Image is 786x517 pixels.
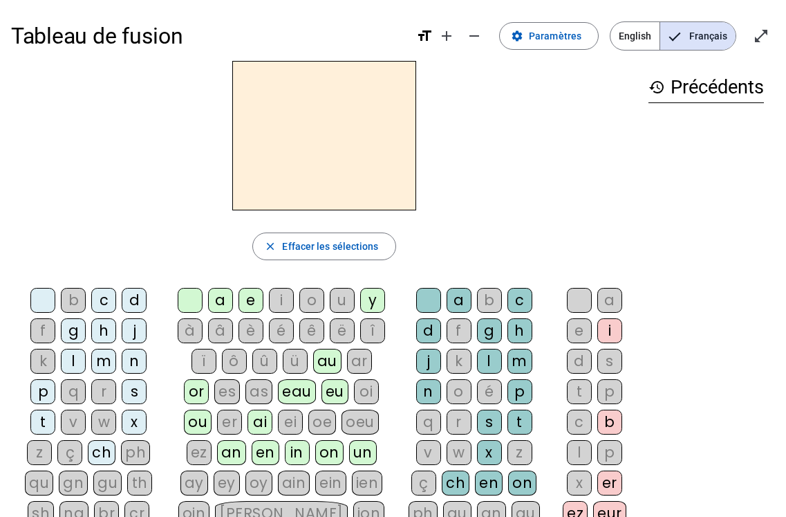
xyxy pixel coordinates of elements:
div: ein [315,471,346,496]
button: Augmenter la taille de la police [433,22,460,50]
div: x [567,471,592,496]
div: o [447,379,471,404]
div: î [360,318,385,343]
span: Français [660,22,736,50]
div: û [252,349,277,374]
div: c [507,288,532,313]
div: ü [283,349,308,374]
div: m [91,349,116,374]
div: oy [245,471,272,496]
div: z [507,440,532,465]
div: s [122,379,147,404]
div: r [447,410,471,435]
div: à [178,318,203,343]
div: â [208,318,233,343]
div: e [238,288,263,313]
div: p [597,379,622,404]
span: Effacer les sélections [282,238,378,255]
div: t [507,410,532,435]
div: oeu [341,410,379,435]
div: or [184,379,209,404]
div: h [91,318,116,343]
div: p [507,379,532,404]
div: b [61,288,86,313]
div: k [447,349,471,374]
div: n [416,379,441,404]
div: k [30,349,55,374]
div: ph [121,440,150,465]
div: l [477,349,502,374]
div: q [61,379,86,404]
button: Diminuer la taille de la police [460,22,488,50]
div: x [122,410,147,435]
div: in [285,440,310,465]
div: i [597,318,622,343]
div: ou [184,410,212,435]
div: d [416,318,441,343]
div: l [567,440,592,465]
button: Entrer en plein écran [747,22,775,50]
div: é [477,379,502,404]
div: ch [88,440,115,465]
div: ain [278,471,310,496]
div: a [447,288,471,313]
div: h [507,318,532,343]
button: Effacer les sélections [252,233,395,260]
div: au [313,349,341,374]
div: ch [442,471,469,496]
div: gu [93,471,122,496]
div: th [127,471,152,496]
div: er [597,471,622,496]
div: en [252,440,279,465]
div: on [508,471,536,496]
div: ô [222,349,247,374]
div: ay [180,471,208,496]
mat-icon: history [648,79,665,96]
div: d [567,349,592,374]
div: t [30,410,55,435]
div: ê [299,318,324,343]
div: è [238,318,263,343]
div: c [567,410,592,435]
div: i [269,288,294,313]
div: c [91,288,116,313]
mat-icon: open_in_full [753,28,769,44]
div: es [214,379,240,404]
div: t [567,379,592,404]
h1: Tableau de fusion [11,14,405,58]
mat-icon: add [438,28,455,44]
div: ei [278,410,303,435]
span: English [610,22,659,50]
mat-icon: close [264,240,277,253]
div: an [217,440,246,465]
div: w [91,410,116,435]
div: oe [308,410,336,435]
div: p [30,379,55,404]
div: a [208,288,233,313]
div: ai [247,410,272,435]
div: v [416,440,441,465]
div: ey [214,471,240,496]
div: eu [321,379,348,404]
div: ez [187,440,212,465]
div: p [597,440,622,465]
div: eau [278,379,316,404]
div: ar [347,349,372,374]
div: l [61,349,86,374]
div: s [597,349,622,374]
div: j [122,318,147,343]
div: er [217,410,242,435]
div: u [330,288,355,313]
div: g [61,318,86,343]
div: n [122,349,147,374]
span: Paramètres [529,28,581,44]
div: as [245,379,272,404]
div: f [447,318,471,343]
div: gn [59,471,88,496]
div: x [477,440,502,465]
div: ien [352,471,383,496]
div: b [597,410,622,435]
div: d [122,288,147,313]
div: f [30,318,55,343]
div: e [567,318,592,343]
